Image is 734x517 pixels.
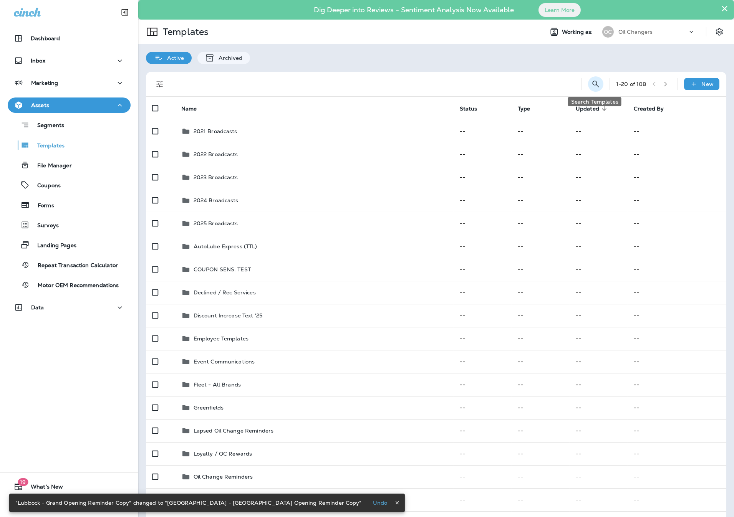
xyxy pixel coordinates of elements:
p: Surveys [30,222,59,230]
p: Forms [30,202,54,210]
p: New [702,81,714,87]
p: Marketing [31,80,58,86]
td: -- [570,327,628,350]
button: Collapse Sidebar [114,5,136,20]
td: -- [628,419,726,442]
p: Fleet - All Brands [194,382,241,388]
td: -- [570,304,628,327]
td: -- [570,166,628,189]
td: -- [512,189,570,212]
td: -- [454,189,512,212]
td: -- [570,396,628,419]
td: -- [570,281,628,304]
td: -- [628,189,726,212]
p: Coupons [30,182,61,190]
td: -- [512,465,570,488]
button: Search Templates [588,76,603,92]
td: -- [454,373,512,396]
td: -- [512,373,570,396]
td: -- [454,304,512,327]
td: -- [454,212,512,235]
button: Undo [368,498,393,507]
p: Repeat Transaction Calculator [30,262,118,269]
td: -- [570,373,628,396]
p: Dig Deeper into Reviews - Sentiment Analysis Now Available [292,9,536,11]
td: -- [512,212,570,235]
td: -- [454,166,512,189]
button: Landing Pages [8,237,131,253]
p: Active [163,55,184,61]
td: -- [454,258,512,281]
span: Created By [634,106,664,112]
p: Oil Changers [618,29,653,35]
td: -- [512,442,570,465]
p: Declined / Rec Services [194,289,256,296]
span: What's New [23,484,63,493]
td: -- [454,396,512,419]
td: -- [512,327,570,350]
p: Event Communications [194,358,255,365]
button: Repeat Transaction Calculator [8,257,131,273]
td: -- [570,143,628,166]
td: -- [512,166,570,189]
p: COUPON SENS. TEST [194,266,251,273]
p: 2022 Broadcasts [194,151,238,157]
button: Learn More [538,3,581,17]
td: -- [454,281,512,304]
span: Name [181,106,197,112]
td: -- [454,120,512,143]
p: Inbox [31,58,45,64]
div: Search Templates [568,97,621,106]
td: -- [512,235,570,258]
p: 2024 Broadcasts [194,197,239,203]
button: Settings [712,25,726,39]
p: Dashboard [31,35,60,41]
p: Discount Increase Text '25 [194,312,263,319]
span: Updated [576,105,609,112]
button: Templates [8,137,131,153]
span: Type [518,105,540,112]
button: Motor OEM Recommendations [8,277,131,293]
p: Motor OEM Recommendations [30,282,119,289]
div: "Lubbock - Grand Opening Reminder Copy" changed to "[GEOGRAPHIC_DATA] - [GEOGRAPHIC_DATA] Opening... [15,496,362,510]
span: Name [181,105,207,112]
td: -- [570,419,628,442]
td: -- [570,212,628,235]
button: Filters [152,76,167,92]
button: Surveys [8,217,131,233]
span: Status [460,106,477,112]
span: Created By [634,105,674,112]
td: -- [512,396,570,419]
p: Undo [373,500,388,506]
span: 19 [18,478,28,486]
td: -- [628,465,726,488]
td: -- [570,189,628,212]
td: -- [512,350,570,373]
span: Status [460,105,487,112]
button: Dashboard [8,31,131,46]
td: -- [628,258,726,281]
span: Updated [576,106,599,112]
td: -- [512,304,570,327]
td: -- [628,166,726,189]
span: Working as: [562,29,595,35]
td: -- [454,143,512,166]
p: 2025 Broadcasts [194,220,238,226]
td: -- [512,120,570,143]
p: 2023 Broadcasts [194,174,238,180]
span: Type [518,106,530,112]
p: Landing Pages [30,242,76,249]
td: -- [628,396,726,419]
button: File Manager [8,157,131,173]
td: -- [454,350,512,373]
p: Oil Change Reminders [194,474,253,480]
td: -- [512,488,570,511]
td: -- [628,281,726,304]
td: -- [512,419,570,442]
td: -- [454,465,512,488]
td: -- [628,442,726,465]
div: 1 - 20 of 108 [616,81,646,87]
p: Data [31,304,44,311]
td: -- [570,488,628,511]
button: Marketing [8,75,131,91]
